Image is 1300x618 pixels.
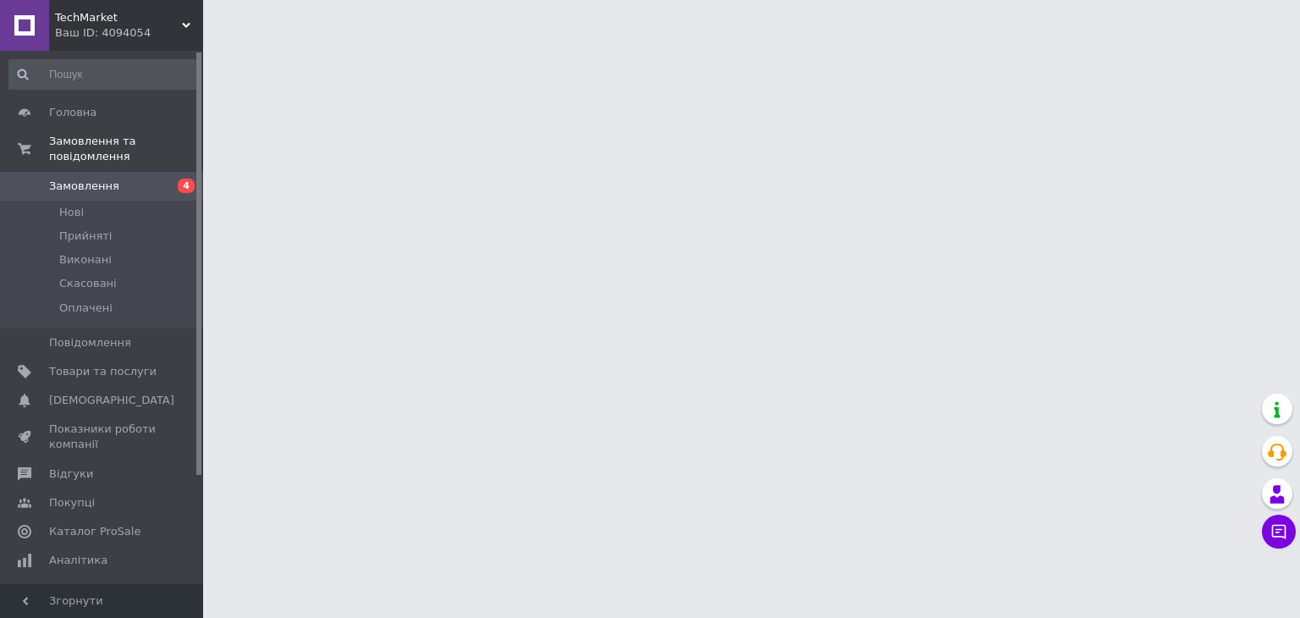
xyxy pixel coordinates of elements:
button: Чат з покупцем [1262,515,1296,549]
span: Виконані [59,252,112,268]
span: Нові [59,205,84,220]
div: Ваш ID: 4094054 [55,25,203,41]
span: Замовлення та повідомлення [49,134,203,164]
span: Показники роботи компанії [49,422,157,452]
span: TechMarket [55,10,182,25]
span: Скасовані [59,276,117,291]
span: Товари та послуги [49,364,157,379]
span: Управління сайтом [49,582,157,612]
span: Каталог ProSale [49,524,140,539]
span: Оплачені [59,301,113,316]
input: Пошук [8,59,200,90]
span: Прийняті [59,229,112,244]
span: 4 [178,179,195,193]
span: Покупці [49,495,95,510]
span: Головна [49,105,96,120]
span: Повідомлення [49,335,131,350]
span: [DEMOGRAPHIC_DATA] [49,393,174,408]
span: Аналітика [49,553,107,568]
span: Замовлення [49,179,119,194]
span: Відгуки [49,466,93,482]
